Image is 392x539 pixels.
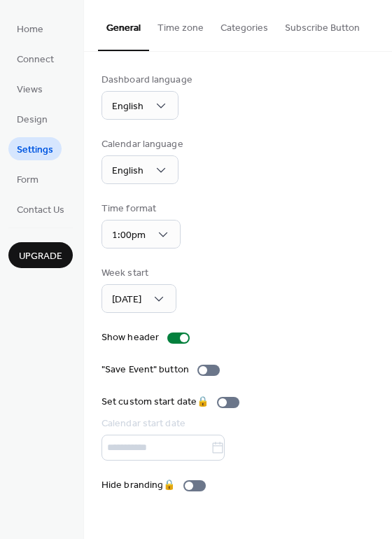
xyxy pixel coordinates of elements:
[101,363,189,377] div: "Save Event" button
[112,226,146,245] span: 1:00pm
[8,107,56,130] a: Design
[8,137,62,160] a: Settings
[17,113,48,127] span: Design
[8,77,51,100] a: Views
[17,83,43,97] span: Views
[17,52,54,67] span: Connect
[17,143,53,157] span: Settings
[112,97,143,116] span: English
[17,173,38,188] span: Form
[112,162,143,181] span: English
[8,242,73,268] button: Upgrade
[17,203,64,218] span: Contact Us
[8,167,47,190] a: Form
[8,47,62,70] a: Connect
[8,17,52,40] a: Home
[101,137,183,152] div: Calendar language
[101,266,174,281] div: Week start
[19,249,62,264] span: Upgrade
[17,22,43,37] span: Home
[112,290,141,309] span: [DATE]
[8,197,73,220] a: Contact Us
[101,73,192,87] div: Dashboard language
[101,202,178,216] div: Time format
[101,330,159,345] div: Show header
